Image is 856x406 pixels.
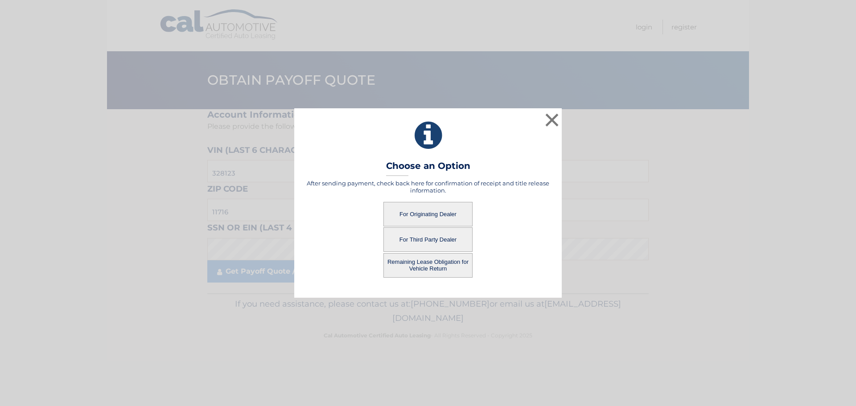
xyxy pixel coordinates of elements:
button: For Originating Dealer [383,202,473,226]
h3: Choose an Option [386,160,470,176]
button: Remaining Lease Obligation for Vehicle Return [383,253,473,278]
button: × [543,111,561,129]
h5: After sending payment, check back here for confirmation of receipt and title release information. [305,180,551,194]
button: For Third Party Dealer [383,227,473,252]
